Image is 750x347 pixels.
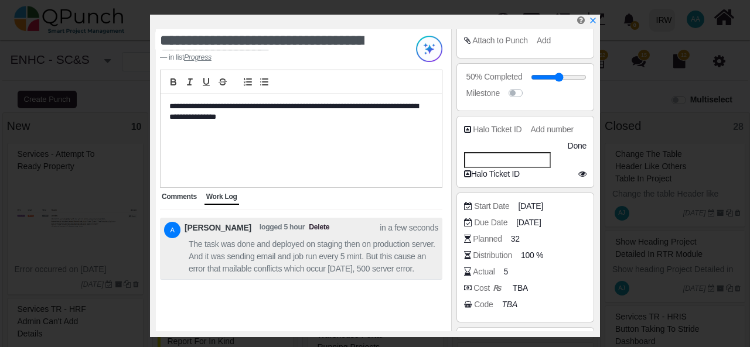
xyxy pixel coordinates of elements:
[474,200,509,212] div: Start Date
[513,282,528,294] span: TBA
[518,200,543,212] span: [DATE]
[473,123,521,136] div: Halo Ticket ID
[464,168,587,180] div: Halo Ticket ID
[162,193,197,201] span: Comments
[473,249,512,262] div: Distribution
[380,222,438,238] span: in a few seconds
[309,222,329,238] span: Delete
[537,36,551,45] span: Add
[170,227,174,233] span: A
[516,217,541,229] span: [DATE]
[589,16,597,25] svg: x
[466,87,500,99] div: Milestone
[521,249,543,262] span: 100 %
[473,233,502,245] div: Planned
[473,282,503,294] div: Cost
[160,52,393,63] footer: in list
[184,53,212,61] u: Progress
[473,266,495,278] div: Actual
[206,193,237,201] span: Work Log
[474,217,507,229] div: Due Date
[260,222,305,238] span: logged 5 hour
[185,222,251,238] span: [PERSON_NAME]
[577,16,585,25] i: Edit Punch
[502,300,517,309] i: TBA
[184,53,212,61] cite: Source Title
[466,71,523,83] div: 50% Completed
[530,125,573,134] span: Add number
[189,238,438,275] span: The task was done and deployed on staging then on production server. And it was sending email and...
[493,284,501,293] b: ₨
[503,266,508,278] span: 5
[568,141,587,150] span: Done
[472,35,528,47] div: Attach to Punch
[511,233,520,245] span: 32
[474,298,493,311] div: Code
[416,36,442,62] img: Try writing with AI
